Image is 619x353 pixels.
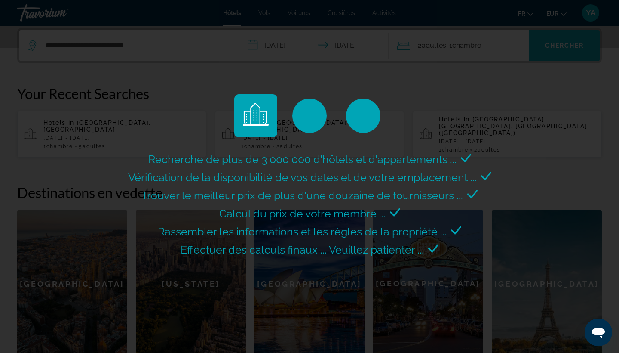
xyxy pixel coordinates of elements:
[148,153,457,166] span: Recherche de plus de 3 000 000 d'hôtels et d'appartements ...
[158,225,447,238] span: Rassembler les informations et les règles de la propriété ...
[219,207,386,220] span: Calcul du prix de votre membre ...
[585,319,612,346] iframe: Bouton de lancement de la fenêtre de messagerie
[128,171,477,184] span: Vérification de la disponibilité de vos dates et de votre emplacement ...
[181,243,424,256] span: Effectuer des calculs finaux ... Veuillez patienter ...
[141,189,463,202] span: Trouver le meilleur prix de plus d'une douzaine de fournisseurs ...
